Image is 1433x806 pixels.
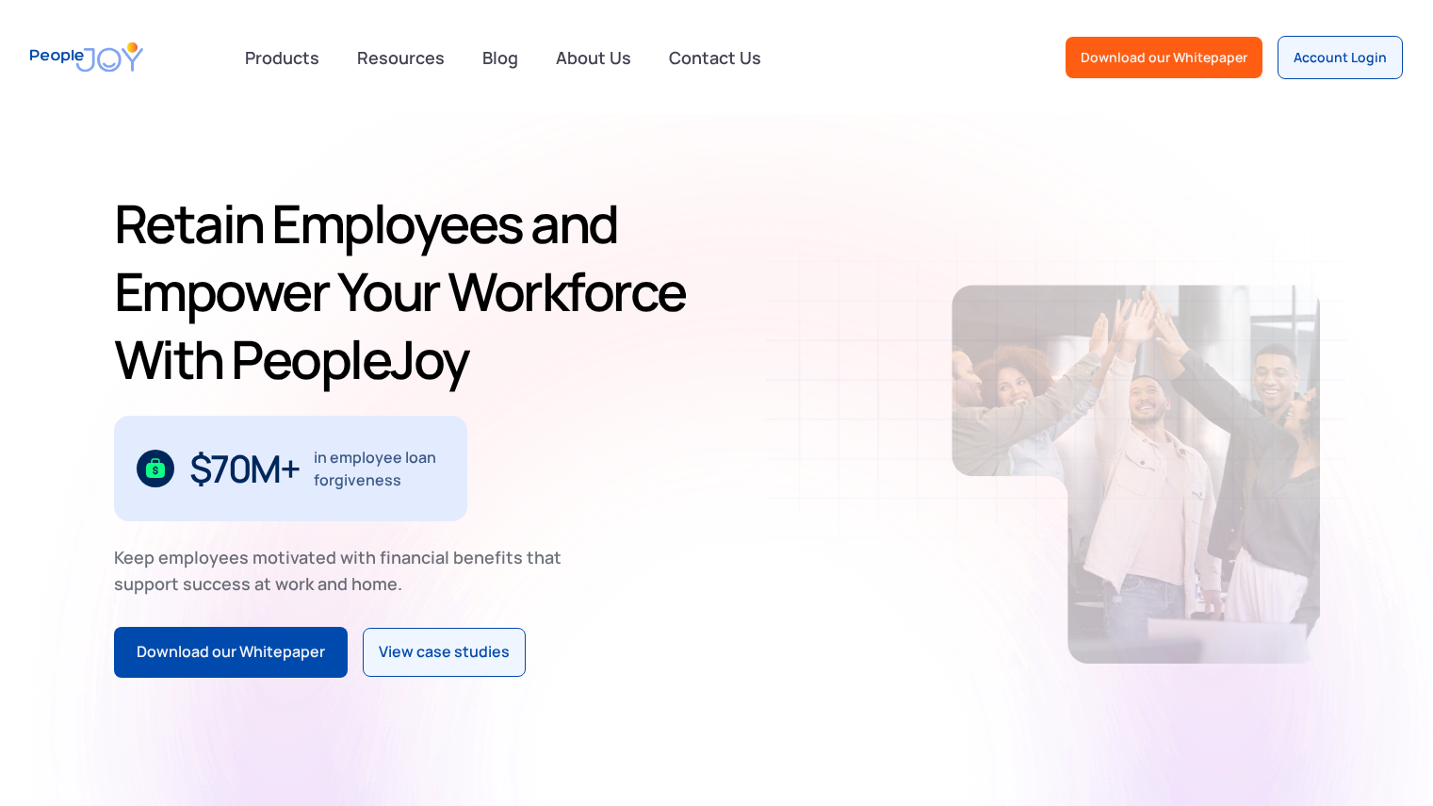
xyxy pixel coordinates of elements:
[189,453,300,484] div: $70M+
[314,446,445,491] div: in employee loan forgiveness
[114,416,467,521] div: 1 / 3
[1278,36,1403,79] a: Account Login
[379,640,510,665] div: View case studies
[114,544,578,597] div: Keep employees motivated with financial benefits that support success at work and home.
[346,37,456,78] a: Resources
[137,640,325,665] div: Download our Whitepaper
[114,627,348,678] a: Download our Whitepaper
[658,37,773,78] a: Contact Us
[1294,48,1387,67] div: Account Login
[952,285,1320,664] img: Retain-Employees-PeopleJoy
[1081,48,1247,67] div: Download our Whitepaper
[471,37,529,78] a: Blog
[234,39,331,76] div: Products
[1066,37,1262,78] a: Download our Whitepaper
[30,30,143,84] a: home
[114,189,709,393] h1: Retain Employees and Empower Your Workforce With PeopleJoy
[363,628,526,677] a: View case studies
[545,37,643,78] a: About Us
